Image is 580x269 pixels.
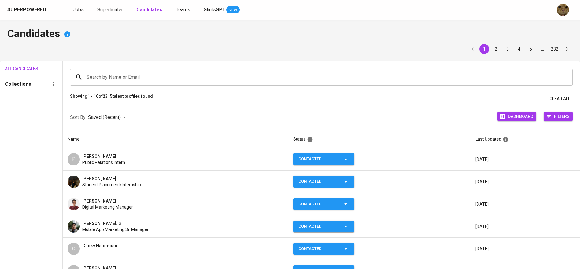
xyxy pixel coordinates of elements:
[298,198,332,210] div: Contacted
[293,198,354,210] button: Contacted
[475,179,575,185] p: [DATE]
[475,246,575,252] p: [DATE]
[5,65,31,73] span: All Candidates
[7,5,56,14] a: Superpoweredapp logo
[467,44,573,54] nav: pagination navigation
[544,112,573,121] button: Filters
[204,7,225,13] span: GlintsGPT
[70,93,153,104] p: Showing of talent profiles found
[68,153,80,165] div: P
[73,6,85,14] a: Jobs
[7,6,46,13] div: Superpowered
[562,44,572,54] button: Go to next page
[68,176,80,188] img: 387e618938e8dea04a183191bfba5f25.jpg
[68,220,80,233] img: 0d143dc94abbfe31ac1e293b46ea79ab.jpg
[526,44,536,54] button: Go to page 5
[549,95,570,103] span: Clear All
[82,176,116,182] span: [PERSON_NAME]
[471,131,580,148] th: Last Updated
[514,44,524,54] button: Go to page 4
[204,6,240,14] a: GlintsGPT NEW
[497,112,536,121] button: Dashboard
[479,44,489,54] button: page 1
[288,131,471,148] th: Status
[547,93,573,104] button: Clear All
[298,153,332,165] div: Contacted
[47,5,56,14] img: app logo
[82,226,149,233] span: Mobile App Marketing Sr. Manager
[298,176,332,188] div: Contacted
[293,153,354,165] button: Contacted
[475,156,575,162] p: [DATE]
[82,159,125,165] span: Public Relations Intern
[82,198,116,204] span: [PERSON_NAME]
[293,243,354,255] button: Contacted
[508,112,533,120] span: Dashboard
[87,94,98,99] b: 1 - 10
[298,221,332,233] div: Contacted
[82,153,116,159] span: [PERSON_NAME]
[103,94,113,99] b: 2315
[226,7,240,13] span: NEW
[97,6,124,14] a: Superhunter
[176,6,191,14] a: Teams
[82,182,141,188] span: Student Placement/Internship
[70,114,86,121] p: Sort By
[538,46,547,52] div: …
[68,243,80,255] div: C
[475,223,575,229] p: [DATE]
[475,201,575,207] p: [DATE]
[68,198,80,210] img: 5bf9464110da20b8c80a28afc574dd22.jpg
[97,7,123,13] span: Superhunter
[176,7,190,13] span: Teams
[136,6,164,14] a: Candidates
[136,7,162,13] b: Candidates
[82,243,117,249] span: Choky Halomoan
[503,44,512,54] button: Go to page 3
[82,220,121,226] span: [PERSON_NAME]. S
[293,176,354,188] button: Contacted
[63,131,288,148] th: Name
[298,243,332,255] div: Contacted
[554,112,570,120] span: Filters
[557,4,569,16] img: ec6c0910-f960-4a00-a8f8-c5744e41279e.jpg
[73,7,84,13] span: Jobs
[88,112,128,123] div: Saved (Recent)
[7,27,573,42] h4: Candidates
[491,44,501,54] button: Go to page 2
[293,221,354,233] button: Contacted
[5,80,31,89] h6: Collections
[88,114,121,121] p: Saved (Recent)
[549,44,560,54] button: Go to page 232
[82,204,133,210] span: Digital Marketing Manager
